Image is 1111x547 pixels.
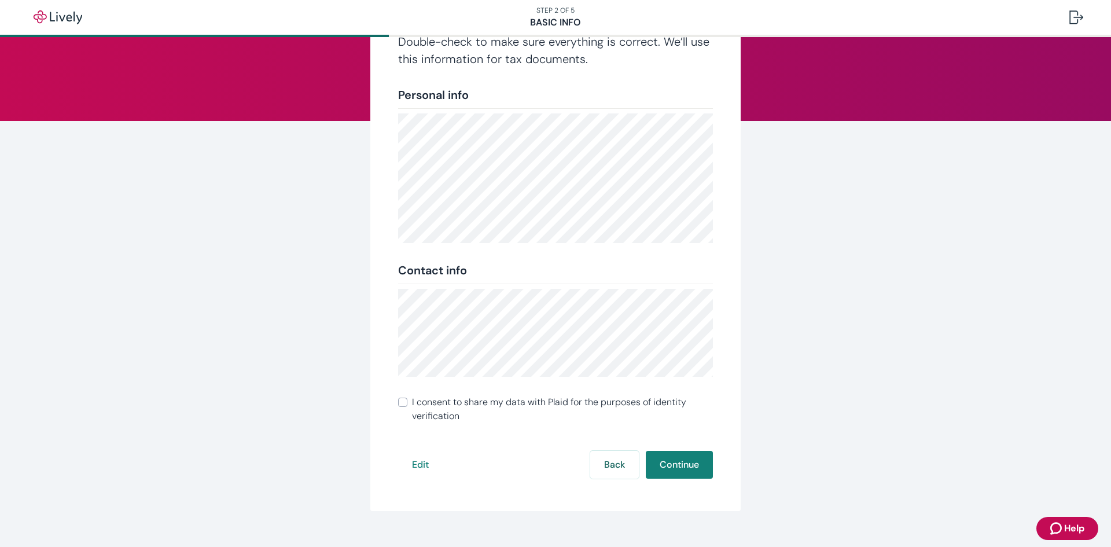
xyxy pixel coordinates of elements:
button: Continue [646,451,713,479]
span: Help [1064,522,1084,535]
img: Lively [25,10,90,24]
button: Back [590,451,639,479]
div: Personal info [398,86,713,104]
button: Edit [398,451,443,479]
span: I consent to share my data with Plaid for the purposes of identity verification [412,395,713,423]
button: Log out [1060,3,1092,31]
svg: Zendesk support icon [1050,522,1064,535]
div: Contact info [398,262,713,279]
button: Zendesk support iconHelp [1036,517,1098,540]
h4: Double-check to make sure everything is correct. We’ll use this information for tax documents. [398,33,713,68]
